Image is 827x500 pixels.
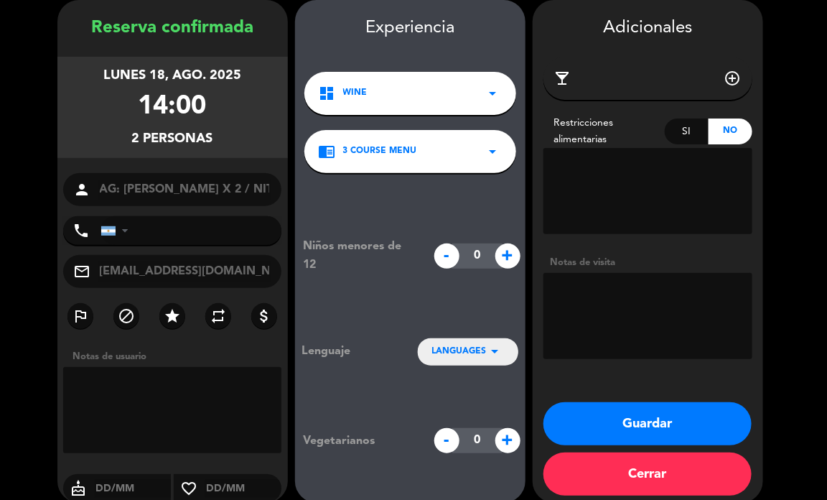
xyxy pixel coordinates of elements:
[74,181,91,198] i: person
[434,244,459,269] span: -
[543,14,752,42] div: Adicionales
[139,86,207,129] div: 14:00
[709,119,752,144] div: No
[95,480,172,498] input: DD/MM
[292,237,426,274] div: Niños menores de 12
[205,480,282,498] input: DD/MM
[554,70,571,87] i: local_bar
[665,119,709,144] div: Si
[295,14,525,42] div: Experiencia
[66,349,288,364] div: Notas de usuario
[319,143,336,160] i: chrome_reader_mode
[485,85,502,102] i: arrow_drop_down
[543,115,665,148] div: Restricciones alimentarias
[543,57,752,100] button: local_baradd_circle_outline
[432,345,487,359] span: LANGUAGES
[319,85,336,102] i: dashboard
[103,65,241,86] div: lunes 18, ago. 2025
[210,307,227,325] i: repeat
[434,428,459,453] span: -
[495,428,520,453] span: +
[724,70,742,87] i: add_circle_outline
[543,255,752,270] div: Notas de visita
[57,14,288,42] div: Reserva confirmada
[495,244,520,269] span: +
[487,343,504,360] i: arrow_drop_down
[343,144,417,159] span: 3 Course Menu
[343,86,368,101] span: WINE
[63,480,95,497] i: cake
[118,307,135,325] i: block
[101,217,134,244] div: Argentina: +54
[256,307,273,325] i: attach_money
[74,263,91,280] i: mail_outline
[72,307,89,325] i: outlined_flag
[543,402,752,445] button: Guardar
[302,342,394,361] div: Lenguaje
[485,143,502,160] i: arrow_drop_down
[174,480,205,497] i: favorite_border
[164,307,181,325] i: star
[73,222,90,239] i: phone
[543,453,752,496] button: Cerrar
[292,432,426,450] div: Vegetarianos
[132,129,213,149] div: 2 personas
